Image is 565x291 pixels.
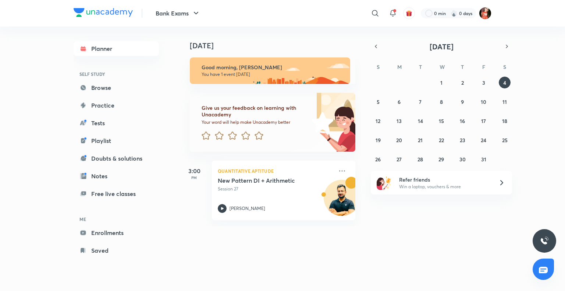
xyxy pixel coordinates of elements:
[397,63,402,70] abbr: Monday
[399,183,490,190] p: Win a laptop, vouchers & more
[372,115,384,127] button: October 12, 2025
[460,118,465,125] abbr: October 16, 2025
[180,175,209,180] p: PM
[218,186,333,192] p: Session 27
[481,156,486,163] abbr: October 31, 2025
[377,175,391,190] img: referral
[74,80,159,95] a: Browse
[202,105,309,118] h6: Give us your feedback on learning with Unacademy
[461,79,464,86] abbr: October 2, 2025
[74,225,159,240] a: Enrollments
[74,151,159,166] a: Doubts & solutions
[397,156,402,163] abbr: October 27, 2025
[202,71,344,77] p: You have 1 event [DATE]
[74,41,159,56] a: Planner
[190,41,363,50] h4: [DATE]
[398,98,401,105] abbr: October 6, 2025
[377,63,380,70] abbr: Sunday
[202,64,344,71] h6: Good morning, [PERSON_NAME]
[415,115,426,127] button: October 14, 2025
[403,7,415,19] button: avatar
[418,137,423,144] abbr: October 21, 2025
[482,79,485,86] abbr: October 3, 2025
[478,96,490,108] button: October 10, 2025
[415,153,426,165] button: October 28, 2025
[436,96,447,108] button: October 8, 2025
[376,137,381,144] abbr: October 19, 2025
[397,118,402,125] abbr: October 13, 2025
[74,68,159,80] h6: SELF STUDY
[481,137,486,144] abbr: October 24, 2025
[456,153,468,165] button: October 30, 2025
[74,98,159,113] a: Practice
[372,96,384,108] button: October 5, 2025
[74,116,159,130] a: Tests
[418,118,423,125] abbr: October 14, 2025
[461,63,464,70] abbr: Thursday
[381,41,502,52] button: [DATE]
[372,153,384,165] button: October 26, 2025
[375,156,381,163] abbr: October 26, 2025
[478,77,490,88] button: October 3, 2025
[430,42,454,52] span: [DATE]
[502,137,508,144] abbr: October 25, 2025
[74,8,133,17] img: Company Logo
[393,134,405,146] button: October 20, 2025
[439,118,444,125] abbr: October 15, 2025
[415,96,426,108] button: October 7, 2025
[503,63,506,70] abbr: Saturday
[499,96,511,108] button: October 11, 2025
[218,166,333,175] p: Quantitative Aptitude
[372,134,384,146] button: October 19, 2025
[74,243,159,258] a: Saved
[151,6,205,21] button: Bank Exams
[287,93,355,152] img: feedback_image
[376,118,380,125] abbr: October 12, 2025
[456,134,468,146] button: October 23, 2025
[436,77,447,88] button: October 1, 2025
[450,10,458,17] img: streak
[393,115,405,127] button: October 13, 2025
[461,98,464,105] abbr: October 9, 2025
[74,169,159,183] a: Notes
[440,79,443,86] abbr: October 1, 2025
[459,156,466,163] abbr: October 30, 2025
[499,77,511,88] button: October 4, 2025
[218,177,309,184] h5: New Pattern DI + Arithmetic
[393,96,405,108] button: October 6, 2025
[74,8,133,19] a: Company Logo
[481,118,486,125] abbr: October 17, 2025
[419,98,422,105] abbr: October 7, 2025
[439,137,444,144] abbr: October 22, 2025
[377,98,380,105] abbr: October 5, 2025
[419,63,422,70] abbr: Tuesday
[503,79,506,86] abbr: October 4, 2025
[456,115,468,127] button: October 16, 2025
[479,7,491,20] img: Minakshi gakre
[399,176,490,183] h6: Refer friends
[324,184,359,219] img: Avatar
[180,166,209,175] h5: 3:00
[456,77,468,88] button: October 2, 2025
[393,153,405,165] button: October 27, 2025
[406,10,412,17] img: avatar
[440,98,443,105] abbr: October 8, 2025
[74,186,159,201] a: Free live classes
[74,213,159,225] h6: ME
[460,137,465,144] abbr: October 23, 2025
[499,115,511,127] button: October 18, 2025
[417,156,423,163] abbr: October 28, 2025
[202,119,309,125] p: Your word will help make Unacademy better
[478,115,490,127] button: October 17, 2025
[456,96,468,108] button: October 9, 2025
[436,115,447,127] button: October 15, 2025
[540,236,549,245] img: ttu
[396,137,402,144] abbr: October 20, 2025
[478,134,490,146] button: October 24, 2025
[74,133,159,148] a: Playlist
[415,134,426,146] button: October 21, 2025
[481,98,486,105] abbr: October 10, 2025
[502,118,507,125] abbr: October 18, 2025
[482,63,485,70] abbr: Friday
[436,134,447,146] button: October 22, 2025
